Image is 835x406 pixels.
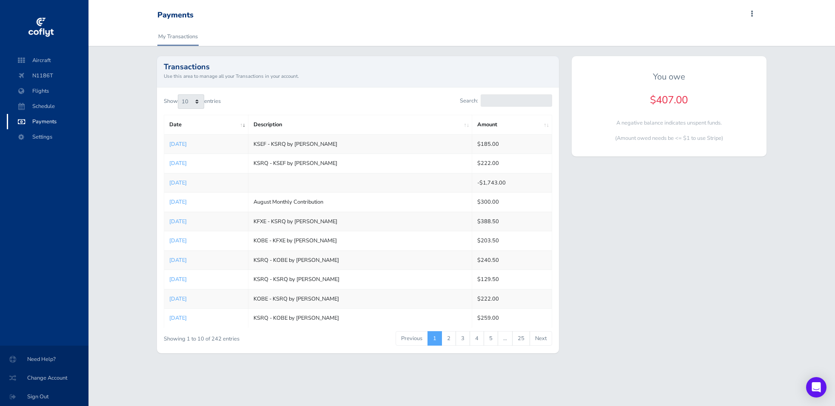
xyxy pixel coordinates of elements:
[472,154,552,173] td: $222.00
[169,314,187,322] a: [DATE]
[579,134,760,142] p: (Amount owed needs be <= $1 to use Stripe)
[472,231,552,250] td: $203.50
[472,250,552,270] td: $240.50
[248,289,472,308] td: KOBE - KSRQ by [PERSON_NAME]
[530,331,552,346] a: Next
[157,27,199,46] a: My Transactions
[15,114,80,129] span: Payments
[15,129,80,145] span: Settings
[164,63,552,71] h2: Transactions
[579,72,760,82] h5: You owe
[248,250,472,270] td: KSRQ - KOBE by [PERSON_NAME]
[512,331,530,346] a: 25
[248,193,472,212] td: August Monthly Contribution
[472,134,552,153] td: $185.00
[472,309,552,328] td: $259.00
[169,198,187,206] a: [DATE]
[169,275,187,283] a: [DATE]
[248,134,472,153] td: KSEF - KSRQ by [PERSON_NAME]
[169,295,187,303] a: [DATE]
[579,94,760,106] h4: $407.00
[169,256,187,264] a: [DATE]
[470,331,484,346] a: 4
[481,94,552,107] input: Search:
[472,270,552,289] td: $129.50
[248,231,472,250] td: KOBE - KFXE by [PERSON_NAME]
[10,352,78,367] span: Need Help?
[10,389,78,404] span: Sign Out
[472,289,552,308] td: $222.00
[484,331,498,346] a: 5
[15,99,80,114] span: Schedule
[169,218,187,225] a: [DATE]
[460,94,552,107] label: Search:
[164,115,248,134] th: Date: activate to sort column ascending
[442,331,456,346] a: 2
[248,309,472,328] td: KSRQ - KOBE by [PERSON_NAME]
[15,53,80,68] span: Aircraft
[10,370,78,386] span: Change Account
[472,212,552,231] td: $388.50
[169,237,187,244] a: [DATE]
[27,15,55,40] img: coflyt logo
[164,330,319,344] div: Showing 1 to 10 of 242 entries
[248,212,472,231] td: KFXE - KSRQ by [PERSON_NAME]
[472,115,552,134] th: Amount: activate to sort column ascending
[169,140,187,148] a: [DATE]
[472,173,552,192] td: -$1,743.00
[806,377,826,397] div: Open Intercom Messenger
[248,270,472,289] td: KSRQ - KSRQ by [PERSON_NAME]
[15,68,80,83] span: N1186T
[169,159,187,167] a: [DATE]
[15,83,80,99] span: Flights
[169,179,187,187] a: [DATE]
[164,94,221,109] label: Show entries
[157,11,194,20] div: Payments
[164,72,552,80] small: Use this area to manage all your Transactions in your account.
[472,193,552,212] td: $300.00
[248,154,472,173] td: KSRQ - KSEF by [PERSON_NAME]
[456,331,470,346] a: 3
[579,119,760,127] p: A negative balance indicates unspent funds.
[248,115,472,134] th: Description: activate to sort column ascending
[427,331,442,346] a: 1
[178,94,204,109] select: Showentries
